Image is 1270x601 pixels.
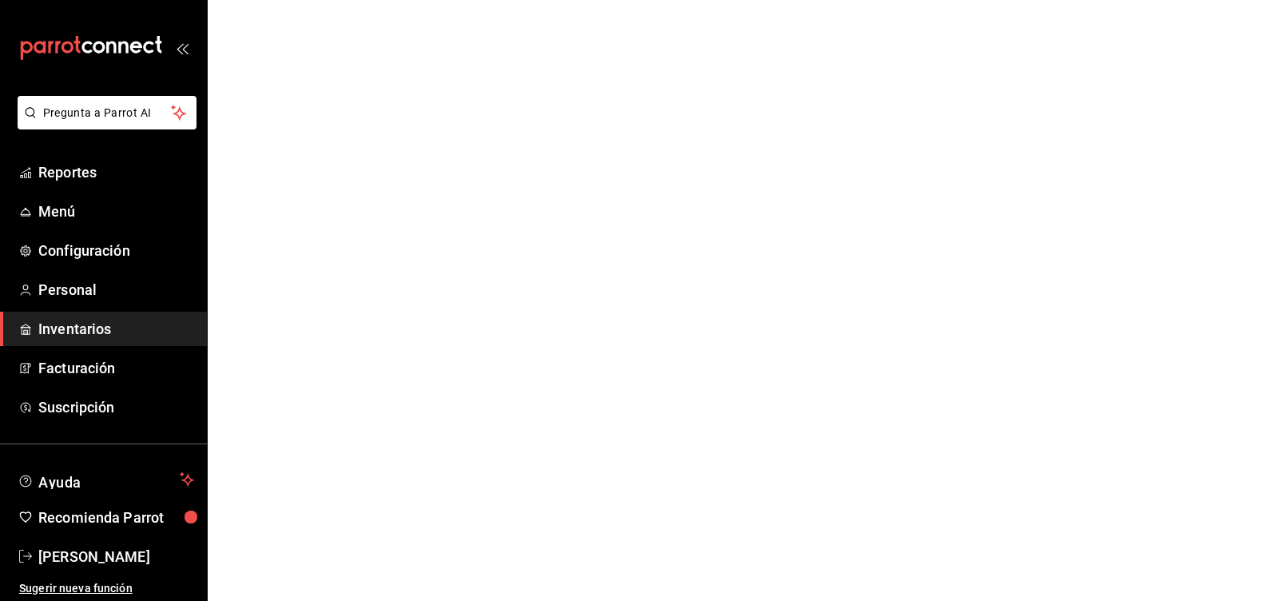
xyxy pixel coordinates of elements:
span: Inventarios [38,318,194,340]
span: Reportes [38,161,194,183]
span: [PERSON_NAME] [38,546,194,567]
span: Recomienda Parrot [38,507,194,528]
button: open_drawer_menu [176,42,189,54]
a: Pregunta a Parrot AI [11,116,196,133]
button: Pregunta a Parrot AI [18,96,196,129]
span: Sugerir nueva función [19,580,194,597]
span: Ayuda [38,470,173,489]
span: Configuración [38,240,194,261]
span: Suscripción [38,396,194,418]
span: Facturación [38,357,194,379]
span: Pregunta a Parrot AI [43,105,172,121]
span: Personal [38,279,194,300]
span: Menú [38,201,194,222]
